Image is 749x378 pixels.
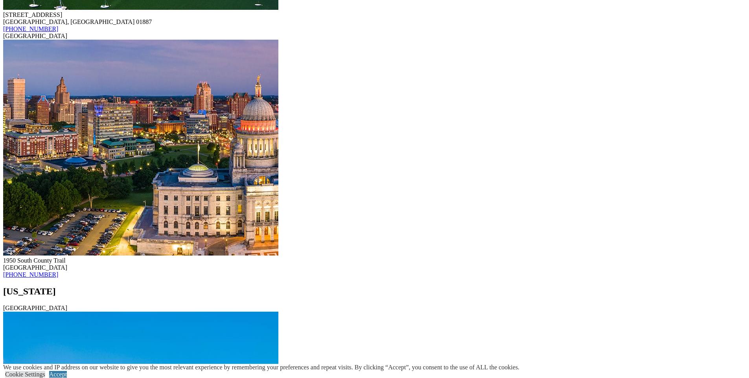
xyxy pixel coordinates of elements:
[3,271,58,278] a: [PHONE_NUMBER]
[5,371,45,378] a: Cookie Settings
[3,364,519,371] div: We use cookies and IP address on our website to give you the most relevant experience by remember...
[3,11,746,26] div: [STREET_ADDRESS] [GEOGRAPHIC_DATA], [GEOGRAPHIC_DATA] 01887
[3,40,278,256] img: Worcester Location Image
[49,371,67,378] a: Accept
[3,305,746,312] div: [GEOGRAPHIC_DATA]
[3,286,746,297] h2: [US_STATE]
[3,257,746,271] div: 1950 South County Trail [GEOGRAPHIC_DATA]
[3,26,58,32] a: [PHONE_NUMBER]
[3,33,746,40] div: [GEOGRAPHIC_DATA]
